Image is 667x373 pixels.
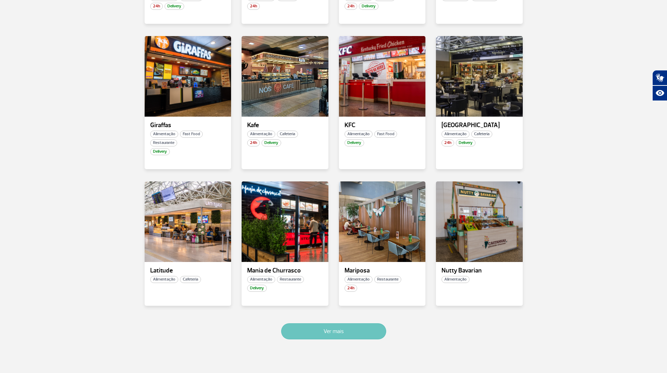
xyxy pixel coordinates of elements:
span: Delivery [456,139,475,146]
span: Delivery [150,148,170,155]
span: Fast Food [374,131,397,138]
p: Mariposa [345,267,420,274]
p: Kafe [247,122,323,129]
span: Delivery [345,139,364,146]
span: Alimentação [247,276,275,283]
button: Abrir tradutor de língua de sinais. [652,70,667,85]
span: Delivery [262,139,281,146]
span: Alimentação [345,131,373,138]
button: Abrir recursos assistivos. [652,85,667,101]
div: Plugin de acessibilidade da Hand Talk. [652,70,667,101]
p: KFC [345,122,420,129]
span: Restaurante [277,276,304,283]
p: Nutty Bavarian [442,267,517,274]
p: Giraffas [150,122,226,129]
span: Alimentação [150,276,178,283]
span: 24h [247,139,260,146]
span: Alimentação [345,276,373,283]
p: Mania de Churrasco [247,267,323,274]
p: Latitude [150,267,226,274]
span: Cafeteria [180,276,201,283]
button: Ver mais [281,323,386,339]
span: Alimentação [247,131,275,138]
span: Fast Food [180,131,203,138]
span: 24h [150,3,163,10]
span: Delivery [247,285,267,292]
span: Alimentação [442,131,470,138]
span: Restaurante [374,276,401,283]
span: Alimentação [150,131,178,138]
span: 24h [442,139,454,146]
p: [GEOGRAPHIC_DATA] [442,122,517,129]
span: Delivery [165,3,184,10]
span: Cafeteria [471,131,492,138]
span: Restaurante [150,139,177,146]
span: Delivery [359,3,378,10]
span: 24h [345,3,357,10]
span: 24h [345,285,357,292]
span: Cafeteria [277,131,298,138]
span: Alimentação [442,276,470,283]
span: 24h [247,3,260,10]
